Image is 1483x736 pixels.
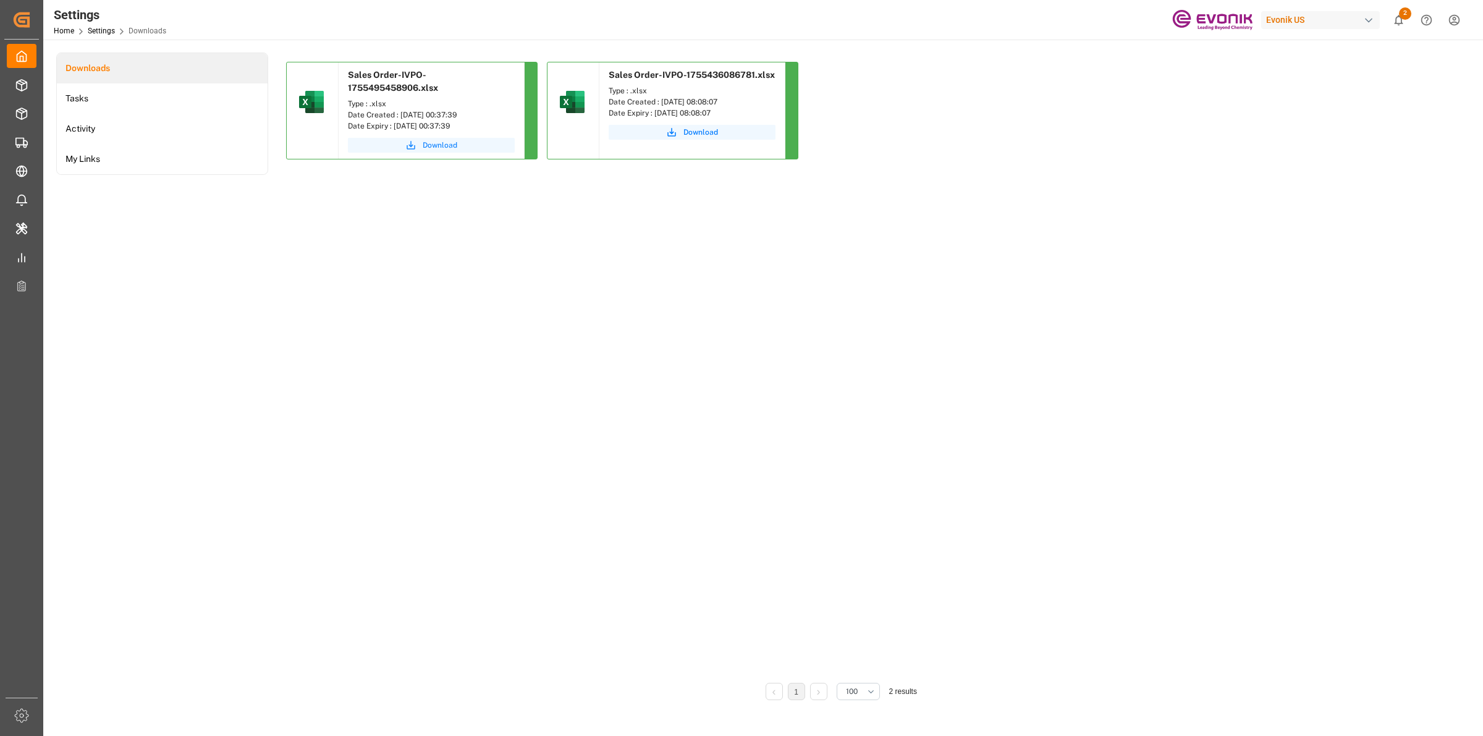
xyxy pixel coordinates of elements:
[57,144,268,174] a: My Links
[1172,9,1253,31] img: Evonik-brand-mark-Deep-Purple-RGB.jpeg_1700498283.jpeg
[348,70,438,93] span: Sales Order-IVPO-1755495458906.xlsx
[423,140,457,151] span: Download
[348,121,515,132] div: Date Expiry : [DATE] 00:37:39
[788,683,805,700] li: 1
[609,96,775,108] div: Date Created : [DATE] 08:08:07
[609,70,775,80] span: Sales Order-IVPO-1755436086781.xlsx
[837,683,880,700] button: open menu
[609,108,775,119] div: Date Expiry : [DATE] 08:08:07
[88,27,115,35] a: Settings
[57,114,268,144] a: Activity
[609,125,775,140] button: Download
[348,109,515,121] div: Date Created : [DATE] 00:37:39
[57,53,268,83] a: Downloads
[1385,6,1413,34] button: show 2 new notifications
[609,85,775,96] div: Type : .xlsx
[348,138,515,153] button: Download
[846,686,858,697] span: 100
[57,83,268,114] a: Tasks
[1413,6,1440,34] button: Help Center
[348,98,515,109] div: Type : .xlsx
[1399,7,1411,20] span: 2
[889,687,917,696] span: 2 results
[557,87,587,117] img: microsoft-excel-2019--v1.png
[794,688,798,696] a: 1
[54,6,166,24] div: Settings
[1261,11,1380,29] div: Evonik US
[683,127,718,138] span: Download
[766,683,783,700] li: Previous Page
[54,27,74,35] a: Home
[810,683,827,700] li: Next Page
[297,87,326,117] img: microsoft-excel-2019--v1.png
[1261,8,1385,32] button: Evonik US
